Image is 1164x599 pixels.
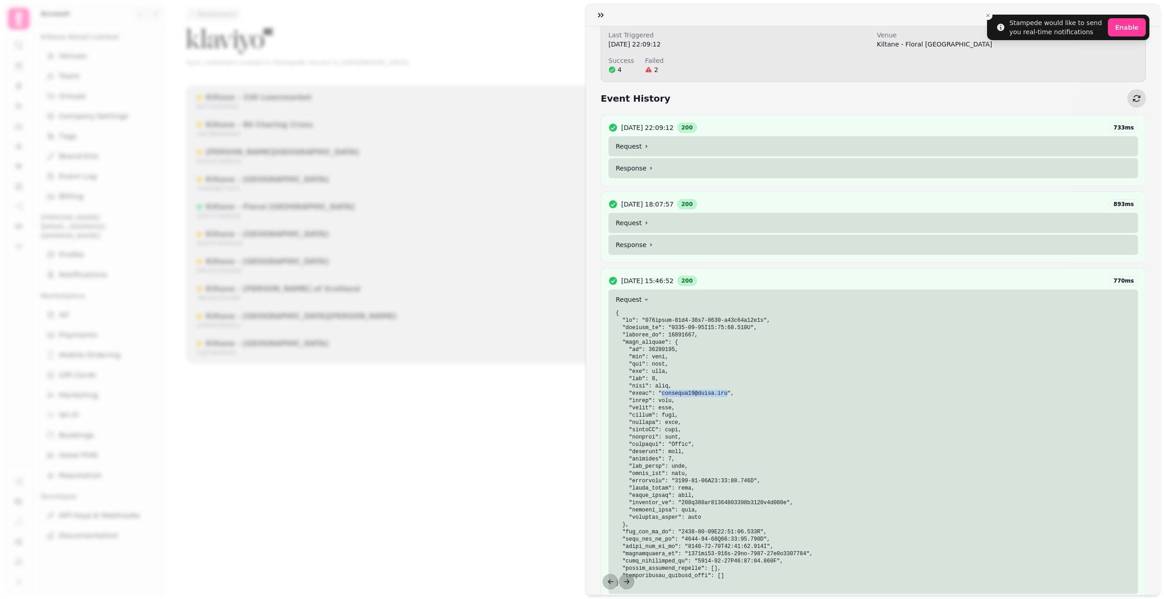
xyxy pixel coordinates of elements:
[621,200,674,209] span: [DATE] 18:07:57
[677,199,697,209] div: 200
[1109,276,1138,286] div: 770 ms
[608,235,1138,255] summary: Response
[608,289,1138,310] summary: Request
[654,65,658,74] span: 2
[618,65,622,74] span: 4
[619,574,634,589] button: next
[608,56,634,65] p: Success
[877,31,1111,40] p: Venue
[645,56,664,65] p: Failed
[608,40,870,49] p: [DATE] 22:09:12
[608,213,1138,233] summary: Request
[608,136,1138,156] summary: Request
[608,158,1138,178] summary: Response
[1109,123,1138,133] div: 733 ms
[621,276,674,285] span: [DATE] 15:46:52
[603,574,618,589] button: back
[677,123,697,133] div: 200
[601,92,670,105] h2: Event History
[616,310,813,586] code: { "lo": "076ipsum-81d4-38s7-8630-a43c64a12e1s", "doeiusm_te": "0335-09-95I15:75:68.510U", "labore...
[877,40,1138,49] p: Kiltane - Floral [GEOGRAPHIC_DATA]
[608,31,842,40] p: Last Triggered
[677,276,697,286] div: 200
[1109,199,1138,209] div: 893 ms
[621,123,674,132] span: [DATE] 22:09:12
